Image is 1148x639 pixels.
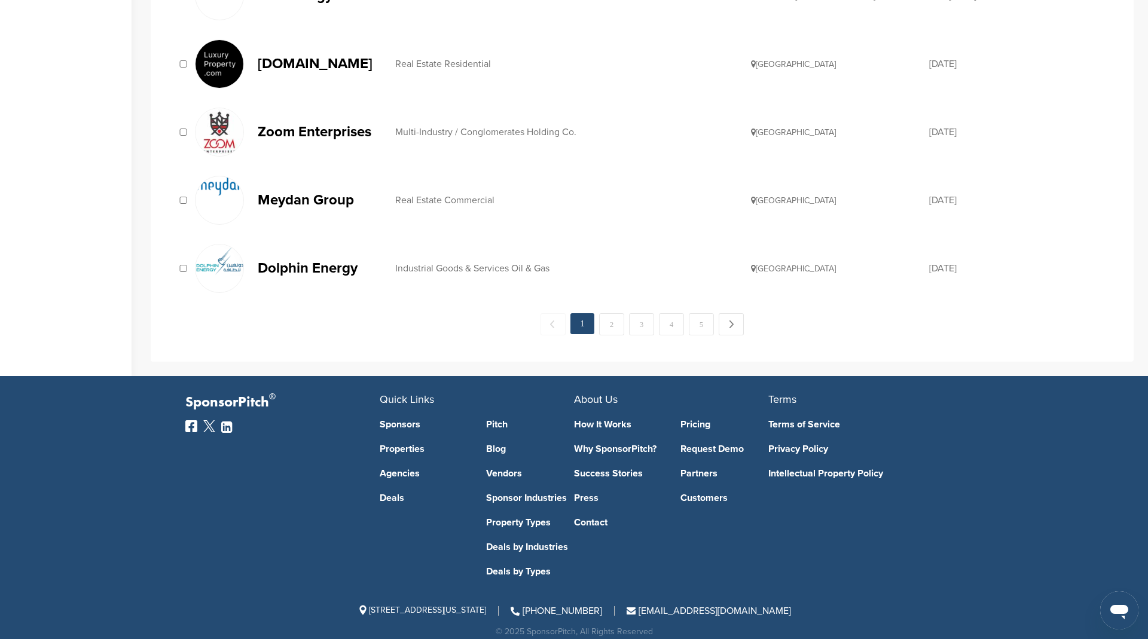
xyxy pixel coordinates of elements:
div: [DATE] [929,127,1107,137]
a: Contact [574,518,662,527]
img: S6tsefzl 400x400 [196,108,243,156]
span: Terms [768,393,796,406]
a: Privacy Policy [768,444,945,454]
a: 5 [689,313,714,335]
a: Vendors [486,469,575,478]
img: Logo [196,176,243,195]
a: Pitch [486,420,575,429]
div: Multi-Industry / Conglomerates Holding Co. [395,127,752,137]
p: SponsorPitch [185,394,380,411]
a: Deals by Types [486,567,575,576]
span: [STREET_ADDRESS][US_STATE] [357,605,486,615]
div: [DATE] [929,264,1107,273]
a: Deals by Industries [486,542,575,552]
div: Real Estate Commercial [395,195,752,205]
p: Dolphin Energy [258,261,383,276]
div: [GEOGRAPHIC_DATA] [751,264,929,273]
a: Agencies [380,469,468,478]
p: Zoom Enterprises [258,124,383,139]
img: Facebook [185,420,197,432]
a: Sponsors [380,420,468,429]
a: Logo Meydan Group Real Estate Commercial [GEOGRAPHIC_DATA] [DATE] [195,176,1107,225]
div: © 2025 SponsorPitch, All Rights Reserved [185,628,963,636]
a: How It Works [574,420,662,429]
a: Sponsor Industries [486,493,575,503]
a: Next → [719,313,744,335]
a: Press [574,493,662,503]
a: Blog [486,444,575,454]
a: Partners [680,469,769,478]
div: [GEOGRAPHIC_DATA] [751,60,929,69]
a: Properties [380,444,468,454]
span: ← Previous [541,313,566,335]
p: [DOMAIN_NAME] [258,56,383,71]
a: Why SponsorPitch? [574,444,662,454]
a: Request Demo [680,444,769,454]
a: Terms of Service [768,420,945,429]
div: [DATE] [929,195,1107,205]
em: 1 [570,313,594,334]
span: Quick Links [380,393,434,406]
a: Customers [680,493,769,503]
div: [DATE] [929,59,1107,69]
a: Deals [380,493,468,503]
a: 4 [659,313,684,335]
a: Property Types [486,518,575,527]
div: [GEOGRAPHIC_DATA] [751,196,929,205]
a: S6tsefzl 400x400 Zoom Enterprises Multi-Industry / Conglomerates Holding Co. [GEOGRAPHIC_DATA] [D... [195,108,1107,157]
a: [PHONE_NUMBER] [511,605,602,617]
a: 3 [629,313,654,335]
a: [EMAIL_ADDRESS][DOMAIN_NAME] [627,605,791,617]
p: Meydan Group [258,192,383,207]
span: ® [269,389,276,404]
a: Intellectual Property Policy [768,469,945,478]
img: Imgres 1 [196,244,243,276]
span: About Us [574,393,618,406]
iframe: Button to launch messaging window [1100,591,1138,629]
div: Real Estate Residential [395,59,752,69]
a: Success Stories [574,469,662,478]
a: Pricing [680,420,769,429]
a: Imgres 1 Dolphin Energy Industrial Goods & Services Oil & Gas [GEOGRAPHIC_DATA] [DATE] [195,244,1107,293]
div: [GEOGRAPHIC_DATA] [751,128,929,137]
a: Lpcom [DOMAIN_NAME] Real Estate Residential [GEOGRAPHIC_DATA] [DATE] [195,39,1107,88]
img: Lpcom [196,40,243,88]
a: 2 [599,313,624,335]
div: Industrial Goods & Services Oil & Gas [395,264,752,273]
img: Twitter [203,420,215,432]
